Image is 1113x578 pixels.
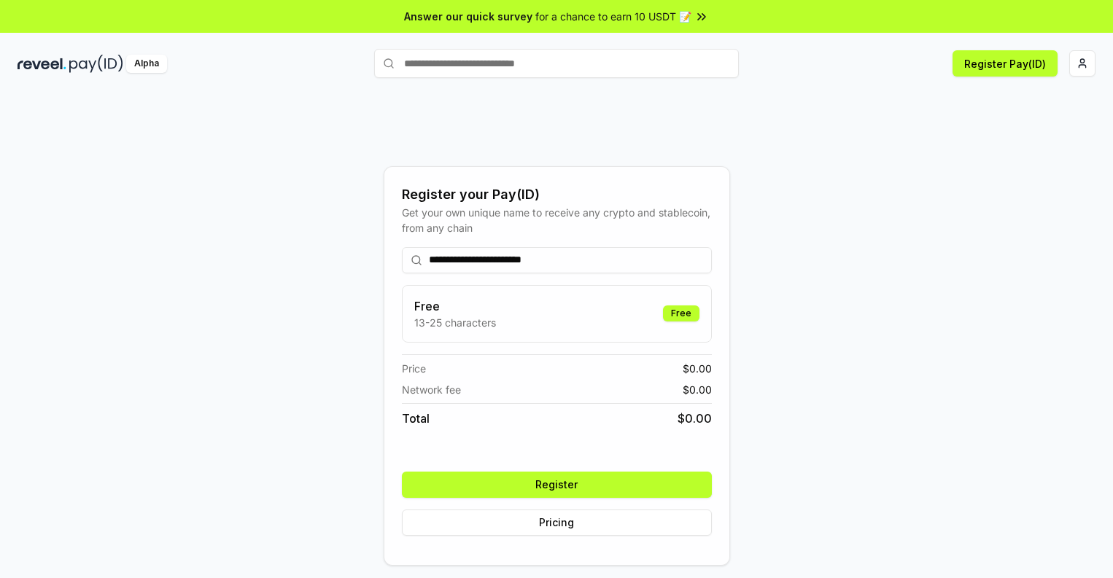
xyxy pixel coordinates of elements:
[678,410,712,427] span: $ 0.00
[414,315,496,330] p: 13-25 characters
[69,55,123,73] img: pay_id
[683,382,712,397] span: $ 0.00
[402,509,712,536] button: Pricing
[414,297,496,315] h3: Free
[663,305,699,321] div: Free
[402,382,461,397] span: Network fee
[402,205,712,235] div: Get your own unique name to receive any crypto and stablecoin, from any chain
[402,361,426,376] span: Price
[402,472,712,498] button: Register
[404,9,532,24] span: Answer our quick survey
[402,184,712,205] div: Register your Pay(ID)
[953,50,1058,77] button: Register Pay(ID)
[126,55,167,73] div: Alpha
[535,9,691,24] span: for a chance to earn 10 USDT 📝
[402,410,430,427] span: Total
[18,55,66,73] img: reveel_dark
[683,361,712,376] span: $ 0.00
